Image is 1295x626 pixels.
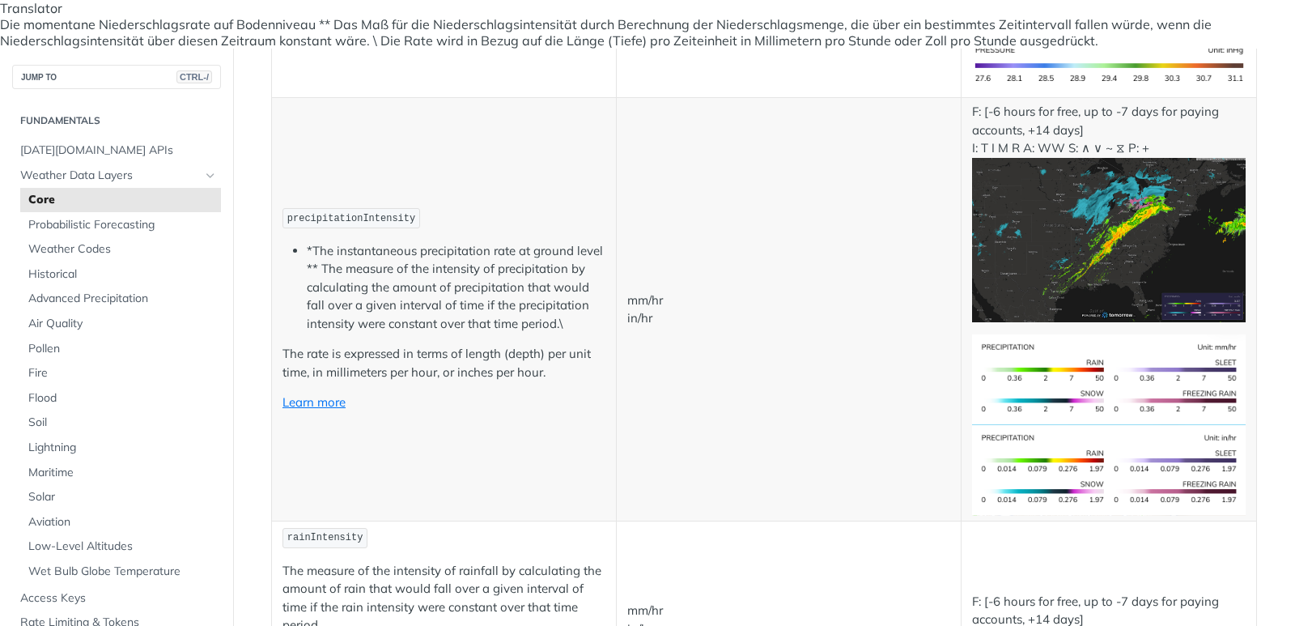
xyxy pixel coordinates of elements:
span: Core [28,192,217,208]
span: Solar [28,489,217,505]
span: CTRL-/ [176,70,212,83]
img: precip-si [972,334,1246,425]
a: Maritime [20,461,221,485]
span: Weather Data Layers [20,168,200,184]
a: Aviation [20,510,221,534]
a: Air Quality [20,312,221,336]
span: Low-Level Altitudes [28,539,217,555]
a: Weather Codes [20,237,221,262]
h2: Fundamentals [12,113,221,128]
li: *The instantaneous precipitation rate at ground level ** The measure of the intensity of precipit... [307,242,605,334]
a: Low-Level Altitudes [20,534,221,559]
span: rainIntensity [287,532,363,543]
a: Fire [20,361,221,385]
span: Aviation [28,514,217,530]
a: Advanced Precipitation [20,287,221,311]
span: Expand image [972,231,1246,246]
a: Lightning [20,436,221,460]
img: pressure-us [972,39,1246,93]
span: Expand image [972,370,1246,385]
span: Lightning [28,440,217,456]
a: Weather Data LayersHide subpages for Weather Data Layers [12,164,221,188]
span: Expand image [972,57,1246,72]
span: [DATE][DOMAIN_NAME] APIs [20,143,217,159]
img: precip-us [972,425,1246,516]
a: Flood [20,386,221,411]
a: Probabilistic Forecasting [20,213,221,237]
a: Pollen [20,337,221,361]
a: Access Keys [12,586,221,611]
span: Flood [28,390,217,407]
button: JUMP TOCTRL-/ [12,65,221,89]
a: Soil [20,411,221,435]
span: Fire [28,365,217,381]
span: Advanced Precipitation [28,291,217,307]
span: precipitationIntensity [287,213,415,224]
span: Air Quality [28,316,217,332]
span: Weather Codes [28,241,217,258]
p: F: [-6 hours for free, up to -7 days for paying accounts, +14 days] I: T I M R A: WW S: ∧ ∨ ~ ⧖ P: + [972,103,1246,322]
button: Hide subpages for Weather Data Layers [204,169,217,182]
span: Probabilistic Forecasting [28,217,217,233]
p: The rate is expressed in terms of length (depth) per unit time, in millimeters per hour, or inche... [282,345,605,381]
img: precip-si [972,158,1246,322]
span: Expand image [972,462,1246,477]
span: Maritime [28,465,217,481]
a: Solar [20,485,221,509]
a: [DATE][DOMAIN_NAME] APIs [12,138,221,163]
span: Access Keys [20,590,217,607]
a: Wet Bulb Globe Temperature [20,560,221,584]
span: Historical [28,266,217,283]
span: Pollen [28,341,217,357]
a: Core [20,188,221,212]
span: Soil [28,415,217,431]
p: mm/hr in/hr [627,292,950,328]
a: Historical [20,262,221,287]
a: Learn more [282,394,346,410]
span: Wet Bulb Globe Temperature [28,564,217,580]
